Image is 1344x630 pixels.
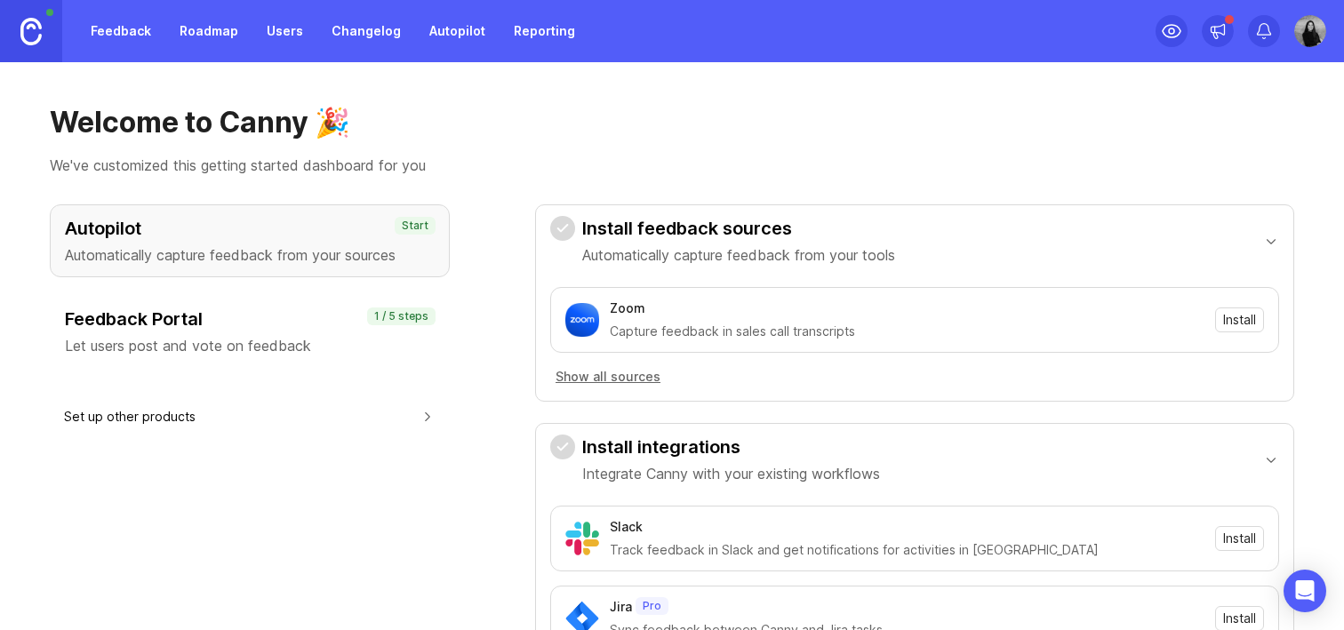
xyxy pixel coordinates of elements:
button: Install feedback sourcesAutomatically capture feedback from your tools [550,205,1279,276]
div: Jira [610,597,632,617]
div: Open Intercom Messenger [1284,570,1326,612]
button: Show all sources [550,367,666,387]
img: Canny Home [20,18,42,45]
p: Automatically capture feedback from your sources [65,244,435,266]
div: Zoom [610,299,645,318]
a: Changelog [321,15,412,47]
h3: Feedback Portal [65,307,435,331]
button: Set up other products [64,396,436,436]
span: Install [1223,311,1256,329]
button: Install [1215,526,1264,551]
p: 1 / 5 steps [374,309,428,323]
button: AutopilotAutomatically capture feedback from your sourcesStart [50,204,450,277]
img: Zoom [565,303,599,337]
img: Slack [565,522,599,555]
span: Install [1223,530,1256,547]
p: Let users post and vote on feedback [65,335,435,356]
h3: Install feedback sources [582,216,895,241]
a: Show all sources [550,367,1279,387]
a: Roadmap [169,15,249,47]
img: Carol Trupropel [1294,15,1326,47]
button: Install [1215,307,1264,332]
button: Install integrationsIntegrate Canny with your existing workflows [550,424,1279,495]
p: Start [402,219,428,233]
a: Users [256,15,314,47]
a: Autopilot [419,15,496,47]
p: Integrate Canny with your existing workflows [582,463,880,484]
a: Reporting [503,15,586,47]
p: Pro [643,599,661,613]
span: Install [1223,610,1256,627]
a: Feedback [80,15,162,47]
div: Track feedback in Slack and get notifications for activities in [GEOGRAPHIC_DATA] [610,540,1204,560]
h3: Install integrations [582,435,880,459]
h3: Autopilot [65,216,435,241]
p: Automatically capture feedback from your tools [582,244,895,266]
div: Install feedback sourcesAutomatically capture feedback from your tools [550,276,1279,401]
p: We've customized this getting started dashboard for you [50,155,1294,176]
button: Feedback PortalLet users post and vote on feedback1 / 5 steps [50,295,450,368]
div: Slack [610,517,643,537]
div: Capture feedback in sales call transcripts [610,322,1204,341]
h1: Welcome to Canny 🎉 [50,105,1294,140]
